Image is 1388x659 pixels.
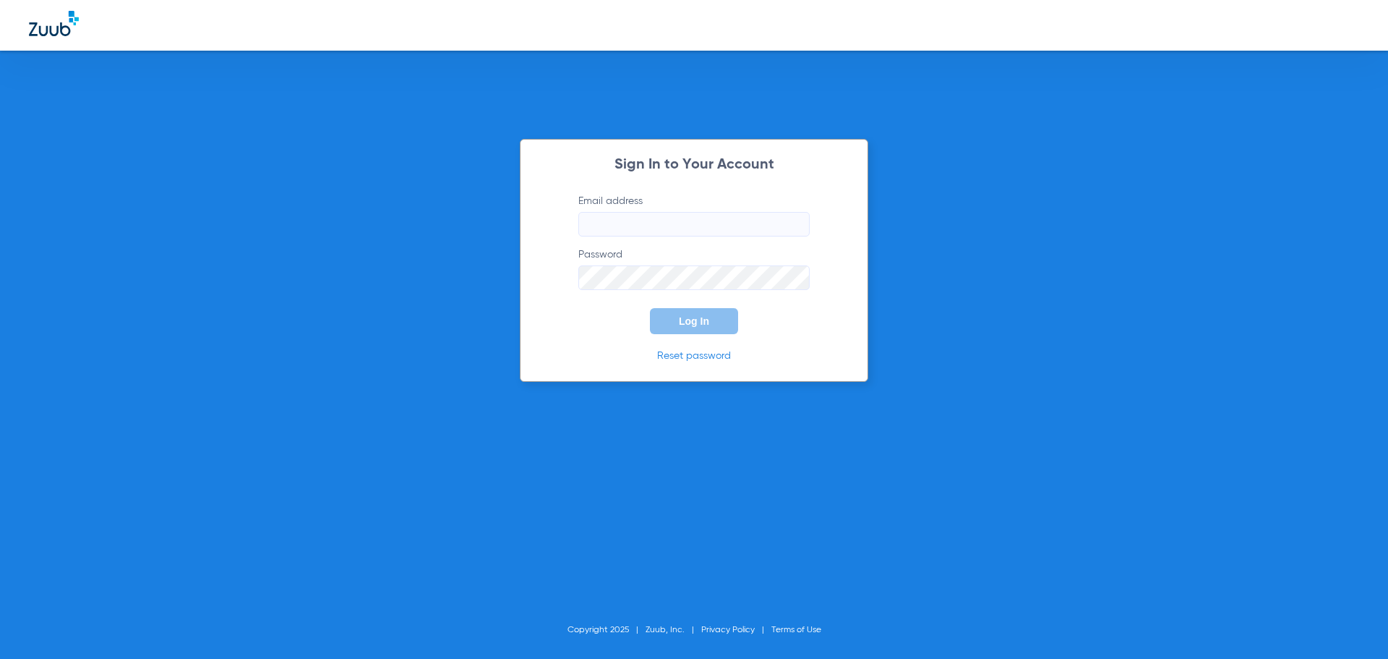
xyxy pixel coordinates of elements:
li: Zuub, Inc. [646,623,701,637]
img: Zuub Logo [29,11,79,36]
input: Email address [578,212,810,237]
label: Email address [578,194,810,237]
li: Copyright 2025 [567,623,646,637]
h2: Sign In to Your Account [557,158,831,172]
a: Reset password [657,351,731,361]
a: Terms of Use [771,626,821,634]
input: Password [578,265,810,290]
iframe: Chat Widget [1316,590,1388,659]
button: Log In [650,308,738,334]
a: Privacy Policy [701,626,755,634]
span: Log In [679,315,709,327]
label: Password [578,247,810,290]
